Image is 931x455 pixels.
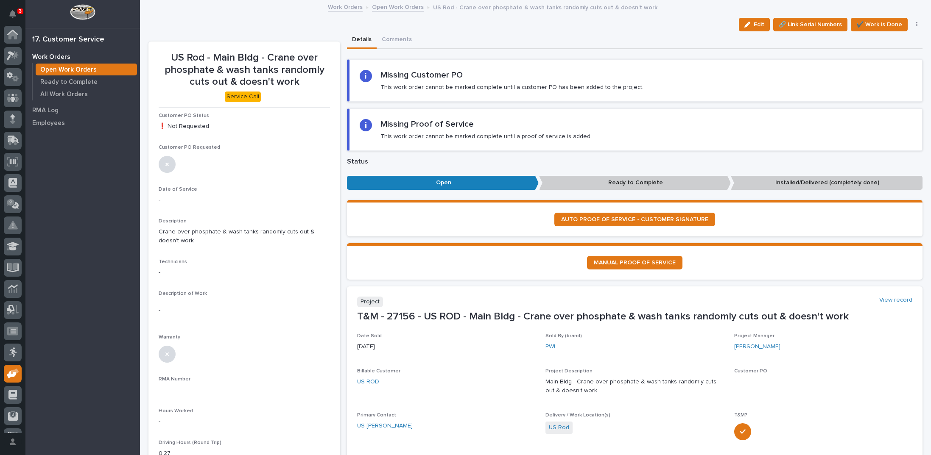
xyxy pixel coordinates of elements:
[32,107,59,114] p: RMA Log
[879,297,912,304] a: View record
[25,104,140,117] a: RMA Log
[357,369,400,374] span: Billable Customer
[380,133,592,140] p: This work order cannot be marked complete until a proof of service is added.
[734,342,780,351] a: [PERSON_NAME]
[159,335,180,340] span: Warranty
[159,377,190,382] span: RMA Number
[734,377,912,386] p: -
[561,216,708,222] span: AUTO PROOF OF SERVICE - CUSTOMER SIGNATURE
[433,2,657,11] p: US Rod - Crane over phosphate & wash tanks randomly cuts out & doesn't work
[70,4,95,20] img: Workspace Logo
[731,176,923,190] p: Installed/Delivered (completely done)
[328,2,363,11] a: Work Orders
[347,158,923,166] p: Status
[159,187,197,192] span: Date of Service
[734,369,767,374] span: Customer PO
[545,413,610,418] span: Delivery / Work Location(s)
[33,88,140,100] a: All Work Orders
[159,306,330,315] p: -
[4,5,22,23] button: Notifications
[545,333,582,338] span: Sold By (brand)
[545,342,555,351] a: PWI
[159,122,330,131] p: ❗ Not Requested
[11,10,22,24] div: Notifications3
[19,8,22,14] p: 3
[594,260,676,266] span: MANUAL PROOF OF SERVICE
[357,422,413,430] a: US [PERSON_NAME]
[33,76,140,88] a: Ready to Complete
[357,413,396,418] span: Primary Contact
[377,31,417,49] button: Comments
[357,342,535,351] p: [DATE]
[159,291,207,296] span: Description of Work
[372,2,424,11] a: Open Work Orders
[159,440,221,445] span: Driving Hours (Round Trip)
[25,50,140,63] a: Work Orders
[40,91,88,98] p: All Work Orders
[856,19,902,30] span: ✔️ Work is Done
[32,119,65,127] p: Employees
[357,377,379,386] a: US ROD
[347,176,539,190] p: Open
[159,196,330,205] p: -
[159,52,330,88] p: US Rod - Main Bldg - Crane over phosphate & wash tanks randomly cuts out & doesn't work
[25,117,140,129] a: Employees
[159,219,187,224] span: Description
[357,297,383,307] p: Project
[380,119,474,129] h2: Missing Proof of Service
[380,70,463,80] h2: Missing Customer PO
[40,78,98,86] p: Ready to Complete
[40,66,97,74] p: Open Work Orders
[159,227,330,245] p: Crane over phosphate & wash tanks randomly cuts out & doesn't work
[754,21,764,28] span: Edit
[554,213,715,226] a: AUTO PROOF OF SERVICE - CUSTOMER SIGNATURE
[539,176,731,190] p: Ready to Complete
[739,18,770,31] button: Edit
[773,18,847,31] button: 🔗 Link Serial Numbers
[545,377,724,395] p: Main Bldg - Crane over phosphate & wash tanks randomly cuts out & doesn't work
[32,35,104,44] div: 17. Customer Service
[357,333,382,338] span: Date Sold
[851,18,908,31] button: ✔️ Work is Done
[779,19,842,30] span: 🔗 Link Serial Numbers
[347,31,377,49] button: Details
[545,369,593,374] span: Project Description
[549,423,569,432] a: US Rod
[159,386,330,394] p: -
[32,53,70,61] p: Work Orders
[734,333,774,338] span: Project Manager
[159,417,330,426] p: -
[33,64,140,75] a: Open Work Orders
[225,92,261,102] div: Service Call
[587,256,682,269] a: MANUAL PROOF OF SERVICE
[380,83,643,91] p: This work order cannot be marked complete until a customer PO has been added to the project.
[159,113,209,118] span: Customer PO Status
[159,259,187,264] span: Technicians
[159,268,330,277] p: -
[734,413,747,418] span: T&M?
[159,145,220,150] span: Customer PO Requested
[357,311,912,323] p: T&M - 27156 - US ROD - Main Bldg - Crane over phosphate & wash tanks randomly cuts out & doesn't ...
[159,408,193,413] span: Hours Worked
